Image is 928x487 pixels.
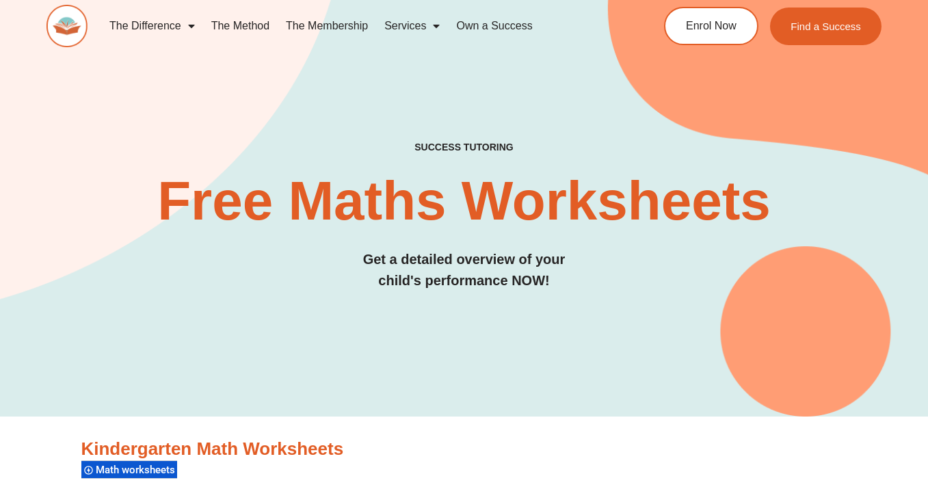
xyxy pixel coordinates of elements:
h2: Free Maths Worksheets​ [47,174,881,228]
span: Enrol Now [686,21,737,31]
div: Math worksheets [81,460,177,479]
a: Services [376,10,448,42]
a: Own a Success [448,10,540,42]
a: Enrol Now [664,7,758,45]
h4: SUCCESS TUTORING​ [47,142,881,153]
h3: Get a detailed overview of your child's performance NOW! [47,249,881,291]
a: The Method [203,10,278,42]
span: Math worksheets [96,464,179,476]
nav: Menu [101,10,616,42]
span: Find a Success [791,21,862,31]
a: The Membership [278,10,376,42]
a: Find a Success [771,8,882,45]
h3: Kindergarten Math Worksheets [81,438,847,461]
a: The Difference [101,10,203,42]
